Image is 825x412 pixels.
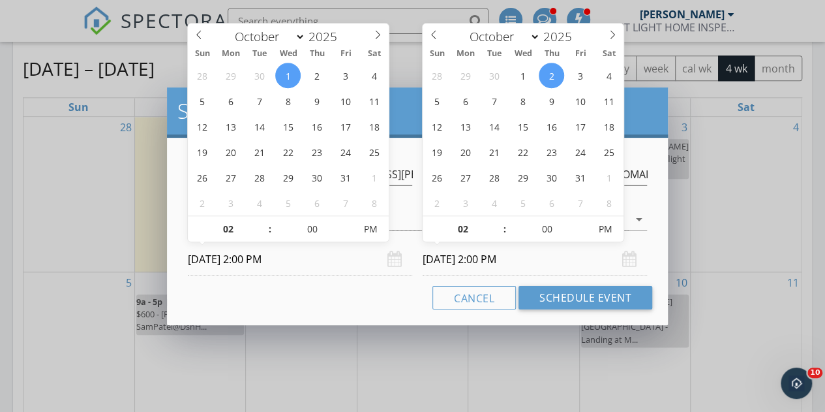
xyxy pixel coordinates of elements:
span: Mon [451,50,480,58]
span: October 1, 2025 [275,63,301,88]
span: October 24, 2025 [567,139,593,165]
span: October 15, 2025 [510,114,535,139]
span: Thu [537,50,566,58]
span: October 3, 2025 [567,63,593,88]
span: Click to toggle [587,216,623,242]
h2: Schedule Event [177,98,657,124]
span: October 12, 2025 [189,114,215,139]
span: October 18, 2025 [596,114,622,139]
span: Fri [331,50,360,58]
span: Sat [360,50,389,58]
span: October 11, 2025 [596,88,622,114]
span: November 4, 2025 [481,190,507,215]
span: October 10, 2025 [333,88,358,114]
span: : [268,216,272,242]
span: Mon [217,50,245,58]
span: October 19, 2025 [189,139,215,165]
span: October 22, 2025 [275,139,301,165]
span: October 4, 2025 [361,63,387,88]
span: October 21, 2025 [481,139,507,165]
span: October 22, 2025 [510,139,535,165]
span: Fri [566,50,595,58]
span: Tue [480,50,509,58]
span: October 28, 2025 [481,165,507,190]
span: October 27, 2025 [453,165,478,190]
span: October 20, 2025 [453,139,478,165]
span: October 20, 2025 [218,139,243,165]
span: October 21, 2025 [247,139,272,165]
span: October 31, 2025 [567,165,593,190]
span: Sun [188,50,217,58]
span: October 28, 2025 [247,165,272,190]
span: October 13, 2025 [453,114,478,139]
span: Click to toggle [352,216,388,242]
span: September 30, 2025 [481,63,507,88]
span: October 8, 2025 [275,88,301,114]
span: October 9, 2025 [304,88,329,114]
span: November 8, 2025 [361,190,387,215]
input: Select date [423,244,647,276]
span: October 17, 2025 [333,114,358,139]
span: November 2, 2025 [189,190,215,215]
span: October 25, 2025 [361,139,387,165]
span: October 19, 2025 [424,139,449,165]
button: Cancel [432,286,516,309]
span: October 29, 2025 [510,165,535,190]
span: September 28, 2025 [424,63,449,88]
span: November 7, 2025 [567,190,593,215]
span: October 8, 2025 [510,88,535,114]
span: October 6, 2025 [218,88,243,114]
span: October 31, 2025 [333,165,358,190]
span: October 5, 2025 [189,88,215,114]
span: November 6, 2025 [304,190,329,215]
span: October 23, 2025 [539,139,564,165]
span: October 9, 2025 [539,88,564,114]
span: October 24, 2025 [333,139,358,165]
span: October 25, 2025 [596,139,622,165]
span: October 12, 2025 [424,114,449,139]
span: October 5, 2025 [424,88,449,114]
span: Wed [274,50,303,58]
span: October 3, 2025 [333,63,358,88]
span: 10 [807,368,822,378]
span: Sun [423,50,451,58]
iframe: Intercom live chat [781,368,812,399]
span: October 4, 2025 [596,63,622,88]
span: September 29, 2025 [453,63,478,88]
span: November 3, 2025 [453,190,478,215]
span: October 2, 2025 [304,63,329,88]
span: September 30, 2025 [247,63,272,88]
span: October 11, 2025 [361,88,387,114]
span: October 29, 2025 [275,165,301,190]
span: October 16, 2025 [304,114,329,139]
span: October 26, 2025 [424,165,449,190]
span: October 2, 2025 [539,63,564,88]
span: October 23, 2025 [304,139,329,165]
span: November 5, 2025 [275,190,301,215]
span: October 13, 2025 [218,114,243,139]
span: Thu [303,50,331,58]
span: November 2, 2025 [424,190,449,215]
span: October 6, 2025 [453,88,478,114]
span: : [503,216,507,242]
span: October 27, 2025 [218,165,243,190]
span: November 1, 2025 [596,165,622,190]
span: October 17, 2025 [567,114,593,139]
span: November 8, 2025 [596,190,622,215]
span: October 15, 2025 [275,114,301,139]
span: September 28, 2025 [189,63,215,88]
span: Wed [509,50,537,58]
span: October 1, 2025 [510,63,535,88]
span: October 14, 2025 [247,114,272,139]
input: Select date [188,244,412,276]
span: November 5, 2025 [510,190,535,215]
span: October 30, 2025 [539,165,564,190]
span: October 26, 2025 [189,165,215,190]
span: November 1, 2025 [361,165,387,190]
button: Schedule Event [518,286,652,309]
span: October 7, 2025 [247,88,272,114]
span: October 14, 2025 [481,114,507,139]
i: arrow_drop_down [631,212,647,227]
span: Sat [595,50,623,58]
span: November 7, 2025 [333,190,358,215]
